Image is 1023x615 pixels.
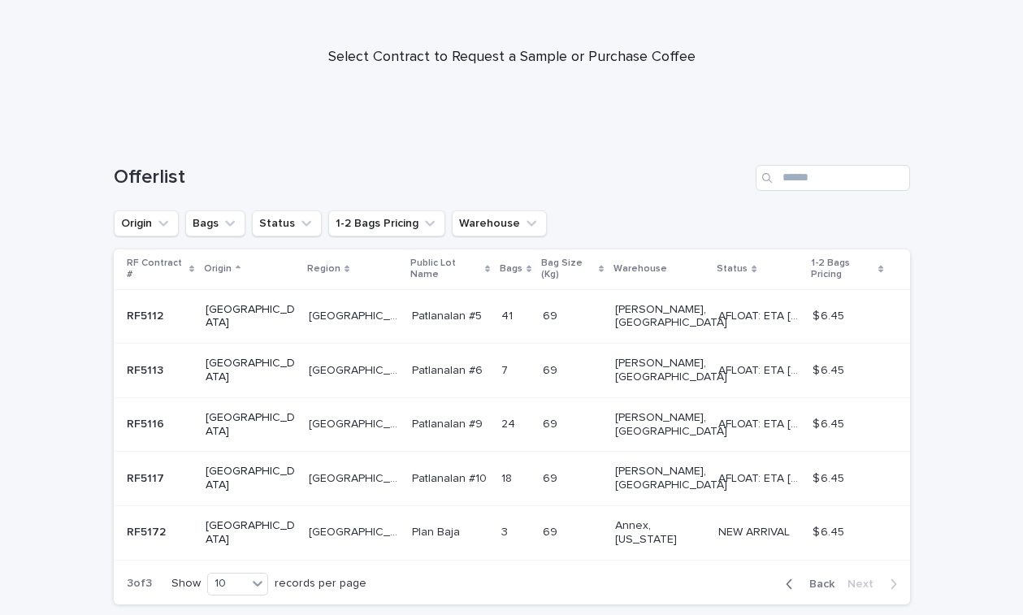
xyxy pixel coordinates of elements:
p: 1-2 Bags Pricing [811,254,875,284]
p: 3 of 3 [114,564,165,604]
tr: RF5113RF5113 [GEOGRAPHIC_DATA][GEOGRAPHIC_DATA][GEOGRAPHIC_DATA] Patlanalan #6Patlanalan #6 77 69... [114,344,910,398]
p: RF5117 [127,469,167,486]
tr: RF5116RF5116 [GEOGRAPHIC_DATA][GEOGRAPHIC_DATA][GEOGRAPHIC_DATA] Patlanalan #9Patlanalan #9 2424 ... [114,397,910,452]
p: 41 [501,306,516,323]
p: 69 [543,361,561,378]
p: Show [171,577,201,591]
p: AFLOAT: ETA 08-20-2025 [718,306,802,323]
button: Origin [114,210,179,236]
p: RF5172 [127,522,169,539]
button: Warehouse [452,210,547,236]
p: [GEOGRAPHIC_DATA] [309,361,402,378]
p: AFLOAT: ETA 08-20-2025 [718,414,802,431]
p: Bags [500,260,522,278]
p: Region [307,260,340,278]
p: [GEOGRAPHIC_DATA] [206,411,296,439]
p: Plan Baja [412,522,463,539]
p: $ 6.45 [813,306,847,323]
p: Public Lot Name [410,254,481,284]
p: $ 6.45 [813,414,847,431]
p: [GEOGRAPHIC_DATA] [206,303,296,331]
p: [GEOGRAPHIC_DATA] [309,306,402,323]
p: Patlanalan #9 [412,414,486,431]
p: 24 [501,414,518,431]
p: [GEOGRAPHIC_DATA] [206,519,296,547]
p: Warehouse [613,260,667,278]
p: Select Contract to Request a Sample or Purchase Coffee [187,49,837,67]
tr: RF5117RF5117 [GEOGRAPHIC_DATA][GEOGRAPHIC_DATA][GEOGRAPHIC_DATA] Patlanalan #10Patlanalan #10 181... [114,452,910,506]
tr: RF5112RF5112 [GEOGRAPHIC_DATA][GEOGRAPHIC_DATA][GEOGRAPHIC_DATA] Patlanalan #5Patlanalan #5 4141 ... [114,289,910,344]
button: Next [841,577,910,591]
p: Patlanalan #10 [412,469,490,486]
p: [GEOGRAPHIC_DATA] [309,522,402,539]
h1: Offerlist [114,166,749,189]
p: Bag Size (Kg) [541,254,595,284]
p: RF5113 [127,361,167,378]
button: 1-2 Bags Pricing [328,210,445,236]
p: 3 [501,522,511,539]
p: 69 [543,522,561,539]
button: Bags [185,210,245,236]
p: AFLOAT: ETA 08-20-2025 [718,469,802,486]
p: 7 [501,361,511,378]
div: 10 [208,575,247,592]
p: [GEOGRAPHIC_DATA] [206,465,296,492]
p: RF5116 [127,414,167,431]
p: NEW ARRIVAL [718,522,793,539]
button: Status [252,210,322,236]
p: Patlanalan #5 [412,306,485,323]
button: Back [773,577,841,591]
p: Origin [204,260,232,278]
p: $ 6.45 [813,522,847,539]
p: $ 6.45 [813,469,847,486]
p: records per page [275,577,366,591]
p: [GEOGRAPHIC_DATA] [309,414,402,431]
p: Patlanalan #6 [412,361,486,378]
tr: RF5172RF5172 [GEOGRAPHIC_DATA][GEOGRAPHIC_DATA][GEOGRAPHIC_DATA] Plan BajaPlan Baja 33 6969 Annex... [114,505,910,560]
p: [GEOGRAPHIC_DATA] [206,357,296,384]
p: AFLOAT: ETA 08-20-2025 [718,361,802,378]
input: Search [756,165,910,191]
p: 69 [543,469,561,486]
p: 69 [543,414,561,431]
span: Back [800,578,834,590]
span: Next [847,578,883,590]
p: [GEOGRAPHIC_DATA] [309,469,402,486]
p: RF5112 [127,306,167,323]
p: Status [717,260,748,278]
p: $ 6.45 [813,361,847,378]
p: 18 [501,469,515,486]
p: RF Contract # [127,254,185,284]
p: 69 [543,306,561,323]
